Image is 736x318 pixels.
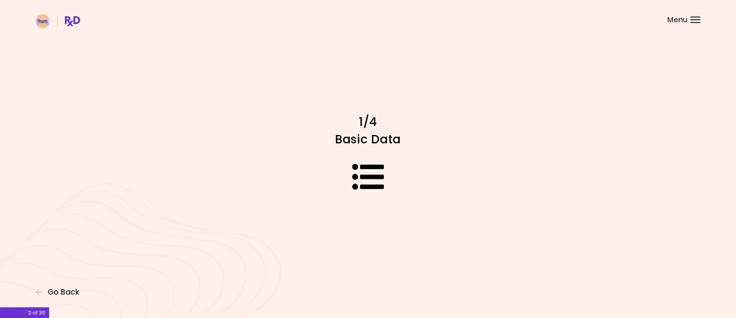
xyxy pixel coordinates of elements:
[667,16,688,23] span: Menu
[229,131,507,147] h1: Basic Data
[36,288,83,297] button: Go Back
[229,114,507,129] h1: 1/4
[48,288,79,297] span: Go Back
[36,14,80,28] img: RxDiet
